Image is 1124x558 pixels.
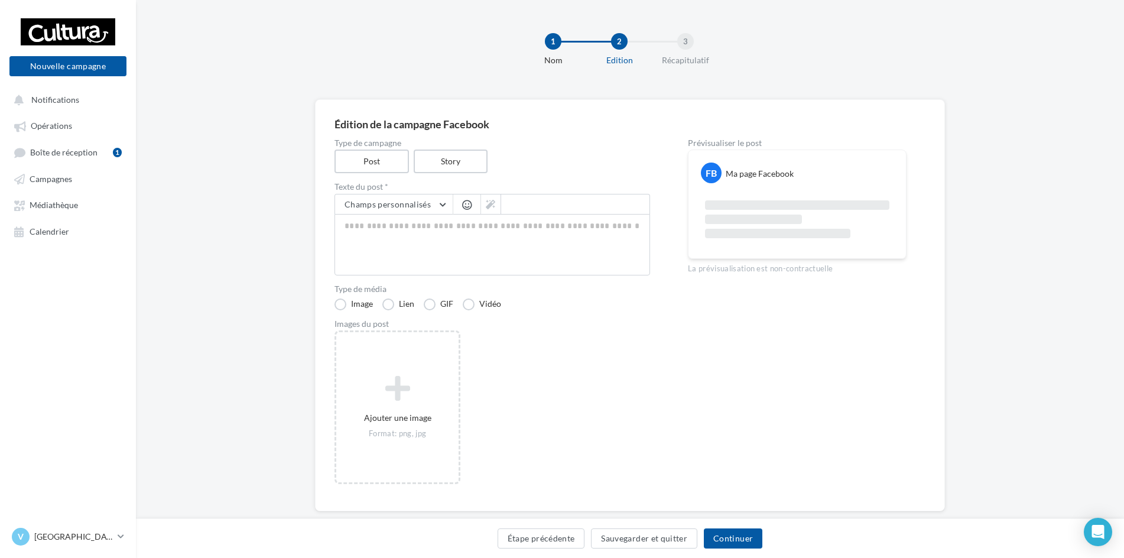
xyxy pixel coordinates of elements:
[7,194,129,215] a: Médiathèque
[334,183,650,191] label: Texte du post *
[7,168,129,189] a: Campagnes
[30,174,72,184] span: Campagnes
[334,299,373,310] label: Image
[648,54,723,66] div: Récapitulatif
[334,285,650,293] label: Type de média
[30,226,69,236] span: Calendrier
[18,531,24,543] span: V
[677,33,694,50] div: 3
[463,299,501,310] label: Vidéo
[545,33,561,50] div: 1
[334,139,650,147] label: Type de campagne
[7,220,129,242] a: Calendrier
[9,525,126,548] a: V [GEOGRAPHIC_DATA]
[611,33,628,50] div: 2
[9,56,126,76] button: Nouvelle campagne
[7,115,129,136] a: Opérations
[335,194,453,215] button: Champs personnalisés
[414,150,488,173] label: Story
[7,141,129,163] a: Boîte de réception1
[382,299,414,310] label: Lien
[30,200,78,210] span: Médiathèque
[582,54,657,66] div: Edition
[688,139,907,147] div: Prévisualiser le post
[591,528,697,549] button: Sauvegarder et quitter
[34,531,113,543] p: [GEOGRAPHIC_DATA]
[515,54,591,66] div: Nom
[1084,518,1112,546] div: Open Intercom Messenger
[31,95,79,105] span: Notifications
[688,259,907,274] div: La prévisualisation est non-contractuelle
[7,89,124,110] button: Notifications
[345,199,431,209] span: Champs personnalisés
[726,168,794,180] div: Ma page Facebook
[30,147,98,157] span: Boîte de réception
[704,528,762,549] button: Continuer
[334,320,650,328] div: Images du post
[31,121,72,131] span: Opérations
[701,163,722,183] div: FB
[334,119,925,129] div: Édition de la campagne Facebook
[498,528,585,549] button: Étape précédente
[424,299,453,310] label: GIF
[113,148,122,157] div: 1
[334,150,409,173] label: Post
